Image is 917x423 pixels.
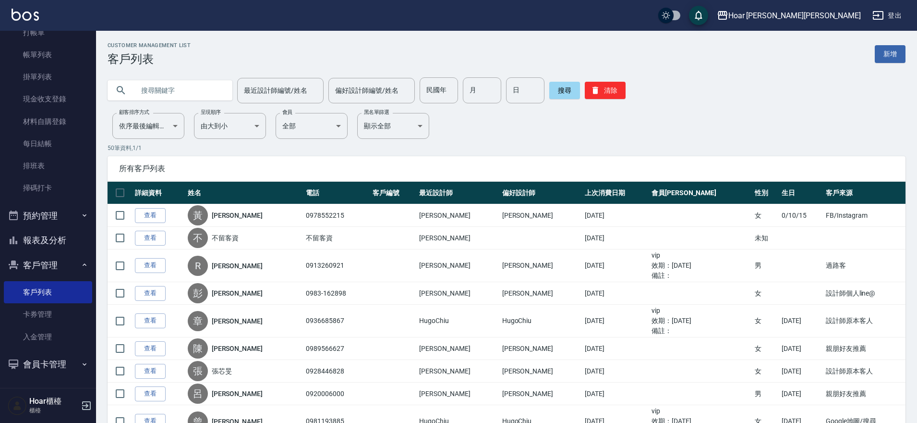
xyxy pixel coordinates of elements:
[652,406,750,416] ul: vip
[212,389,263,398] a: [PERSON_NAME]
[752,305,779,337] td: 女
[582,182,649,204] th: 上次消費日期
[500,182,582,204] th: 偏好設計師
[212,316,263,326] a: [PERSON_NAME]
[119,109,149,116] label: 顧客排序方式
[212,233,239,243] a: 不留客資
[582,383,649,405] td: [DATE]
[135,286,166,301] a: 查看
[823,204,905,227] td: FB/Instagram
[500,249,582,282] td: [PERSON_NAME]
[135,313,166,328] a: 查看
[4,326,92,348] a: 入金管理
[134,77,225,103] input: 搜尋關鍵字
[303,182,370,204] th: 電話
[500,383,582,405] td: [PERSON_NAME]
[212,288,263,298] a: [PERSON_NAME]
[188,384,208,404] div: 呂
[4,22,92,44] a: 打帳單
[752,249,779,282] td: 男
[582,305,649,337] td: [DATE]
[823,360,905,383] td: 設計師原本客人
[500,282,582,305] td: [PERSON_NAME]
[728,10,861,22] div: Hoar [PERSON_NAME][PERSON_NAME]
[29,406,78,415] p: 櫃檯
[370,182,417,204] th: 客戶編號
[212,211,263,220] a: [PERSON_NAME]
[585,82,626,99] button: 清除
[779,337,823,360] td: [DATE]
[500,305,582,337] td: HugoChiu
[652,271,750,281] ul: 備註：
[417,204,499,227] td: [PERSON_NAME]
[119,164,894,174] span: 所有客戶列表
[4,203,92,228] button: 預約管理
[652,250,750,261] ul: vip
[582,360,649,383] td: [DATE]
[276,113,348,139] div: 全部
[752,282,779,305] td: 女
[4,155,92,177] a: 排班表
[752,383,779,405] td: 男
[823,305,905,337] td: 設計師原本客人
[582,282,649,305] td: [DATE]
[303,360,370,383] td: 0928446828
[4,66,92,88] a: 掛單列表
[212,261,263,271] a: [PERSON_NAME]
[752,227,779,249] td: 未知
[188,228,208,248] div: 不
[29,397,78,406] h5: Hoar櫃檯
[823,383,905,405] td: 親朋好友推薦
[135,208,166,223] a: 查看
[549,82,580,99] button: 搜尋
[4,177,92,199] a: 掃碼打卡
[649,182,752,204] th: 會員[PERSON_NAME]
[135,364,166,379] a: 查看
[364,109,389,116] label: 黑名單篩選
[212,366,232,376] a: 張芯旻
[8,396,27,415] img: Person
[12,9,39,21] img: Logo
[188,311,208,331] div: 章
[652,306,750,316] ul: vip
[303,305,370,337] td: 0936685867
[752,204,779,227] td: 女
[4,281,92,303] a: 客戶列表
[752,337,779,360] td: 女
[500,337,582,360] td: [PERSON_NAME]
[303,204,370,227] td: 0978552215
[652,316,750,326] ul: 效期： [DATE]
[417,227,499,249] td: [PERSON_NAME]
[779,360,823,383] td: [DATE]
[652,326,750,336] ul: 備註：
[779,305,823,337] td: [DATE]
[779,182,823,204] th: 生日
[417,360,499,383] td: [PERSON_NAME]
[823,249,905,282] td: 過路客
[779,204,823,227] td: 0/10/15
[823,337,905,360] td: 親朋好友推薦
[135,258,166,273] a: 查看
[135,341,166,356] a: 查看
[875,45,905,63] a: 新增
[752,360,779,383] td: 女
[112,113,184,139] div: 依序最後編輯時間
[823,282,905,305] td: 設計師個人line@
[188,256,208,276] div: R
[4,228,92,253] button: 報表及分析
[188,361,208,381] div: 張
[4,303,92,325] a: 卡券管理
[188,338,208,359] div: 陳
[752,182,779,204] th: 性別
[500,204,582,227] td: [PERSON_NAME]
[4,352,92,377] button: 會員卡管理
[713,6,865,25] button: Hoar [PERSON_NAME][PERSON_NAME]
[4,253,92,278] button: 客戶管理
[303,227,370,249] td: 不留客資
[869,7,905,25] button: 登出
[133,182,185,204] th: 詳細資料
[582,337,649,360] td: [DATE]
[108,52,191,66] h3: 客戶列表
[108,144,905,152] p: 50 筆資料, 1 / 1
[417,383,499,405] td: [PERSON_NAME]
